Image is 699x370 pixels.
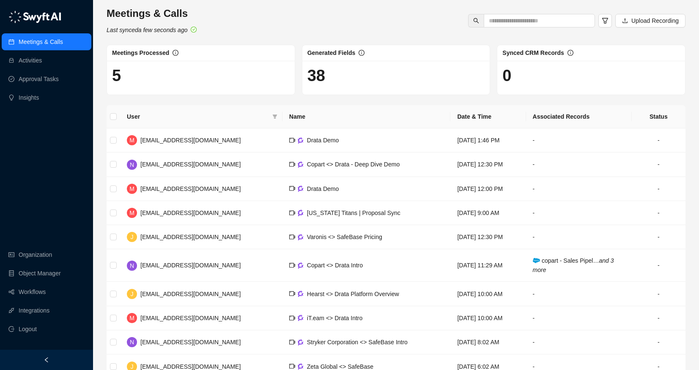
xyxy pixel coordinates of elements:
span: video-camera [289,262,295,268]
span: Copart <> Drata Intro [307,262,363,269]
img: gong-Dwh8HbPa.png [298,262,304,269]
span: video-camera [289,315,295,321]
span: [EMAIL_ADDRESS][DOMAIN_NAME] [140,137,241,144]
h1: 38 [307,66,485,85]
span: Varonis <> SafeBase Pricing [307,234,382,240]
span: copart - Sales Pipel… [533,257,614,273]
span: [US_STATE] Titans | Proposal Sync [307,209,400,216]
span: J [131,232,134,242]
span: filter [602,17,609,24]
span: Logout [19,321,37,337]
span: [EMAIL_ADDRESS][DOMAIN_NAME] [140,339,241,346]
img: gong-Dwh8HbPa.png [298,234,304,240]
span: left [44,357,49,363]
span: [EMAIL_ADDRESS][DOMAIN_NAME] [140,161,241,168]
span: check-circle [191,27,197,33]
i: Last synced a few seconds ago [107,27,187,33]
td: [DATE] 10:00 AM [450,282,526,306]
td: - [632,282,685,306]
td: - [632,249,685,282]
span: [EMAIL_ADDRESS][DOMAIN_NAME] [140,234,241,240]
span: iT.eam <> Drata Intro [307,315,363,321]
span: [EMAIL_ADDRESS][DOMAIN_NAME] [140,209,241,216]
img: logo-05li4sbe.png [8,11,61,23]
span: info-circle [173,50,178,56]
td: - [526,128,632,152]
span: Upload Recording [631,16,679,25]
td: [DATE] 11:29 AM [450,249,526,282]
td: - [526,330,632,354]
a: Meetings & Calls [19,33,63,50]
span: Drata Demo [307,137,339,144]
span: [EMAIL_ADDRESS][DOMAIN_NAME] [140,363,241,370]
span: Synced CRM Records [502,49,564,56]
span: [EMAIL_ADDRESS][DOMAIN_NAME] [140,315,241,321]
span: Copart <> Drata - Deep Dive Demo [307,161,400,168]
td: - [526,201,632,225]
img: gong-Dwh8HbPa.png [298,161,304,168]
img: gong-Dwh8HbPa.png [298,363,304,370]
span: M [129,313,134,323]
span: logout [8,326,14,332]
a: Insights [19,89,39,106]
a: Integrations [19,302,49,319]
span: video-camera [289,137,295,143]
td: - [632,152,685,177]
span: J [131,289,134,299]
button: Upload Recording [615,14,685,27]
a: Approval Tasks [19,71,59,87]
span: User [127,112,269,121]
img: gong-Dwh8HbPa.png [298,137,304,144]
td: - [632,177,685,201]
span: N [130,261,134,270]
img: gong-Dwh8HbPa.png [298,185,304,192]
td: [DATE] 9:00 AM [450,201,526,225]
span: search [473,18,479,24]
span: Generated Fields [307,49,356,56]
img: gong-Dwh8HbPa.png [298,209,304,216]
td: - [526,225,632,249]
td: - [632,306,685,330]
span: Meetings Processed [112,49,169,56]
span: filter [271,110,279,123]
span: info-circle [567,50,573,56]
td: - [632,330,685,354]
img: gong-Dwh8HbPa.png [298,291,304,297]
span: M [129,136,134,145]
span: video-camera [289,161,295,167]
th: Associated Records [526,105,632,128]
span: M [129,184,134,193]
span: Zeta Global <> SafeBase [307,363,373,370]
th: Date & Time [450,105,526,128]
span: Stryker Corporation <> SafeBase Intro [307,339,408,346]
img: gong-Dwh8HbPa.png [298,315,304,321]
span: [EMAIL_ADDRESS][DOMAIN_NAME] [140,291,241,297]
img: gong-Dwh8HbPa.png [298,339,304,346]
td: [DATE] 12:00 PM [450,177,526,201]
span: video-camera [289,339,295,345]
th: Name [282,105,451,128]
a: Object Manager [19,265,61,282]
td: [DATE] 10:00 AM [450,306,526,330]
td: [DATE] 8:02 AM [450,330,526,354]
span: [EMAIL_ADDRESS][DOMAIN_NAME] [140,262,241,269]
span: N [130,337,134,347]
h3: Meetings & Calls [107,7,197,20]
a: Organization [19,246,52,263]
span: M [129,208,134,218]
span: video-camera [289,291,295,297]
h1: 5 [112,66,290,85]
td: - [526,152,632,177]
td: [DATE] 12:30 PM [450,225,526,249]
a: Activities [19,52,42,69]
td: - [632,201,685,225]
span: Drata Demo [307,185,339,192]
span: [EMAIL_ADDRESS][DOMAIN_NAME] [140,185,241,192]
td: - [526,282,632,306]
iframe: Open customer support [672,342,695,365]
td: - [632,128,685,152]
td: - [526,177,632,201]
span: video-camera [289,234,295,240]
span: video-camera [289,185,295,191]
span: filter [272,114,277,119]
